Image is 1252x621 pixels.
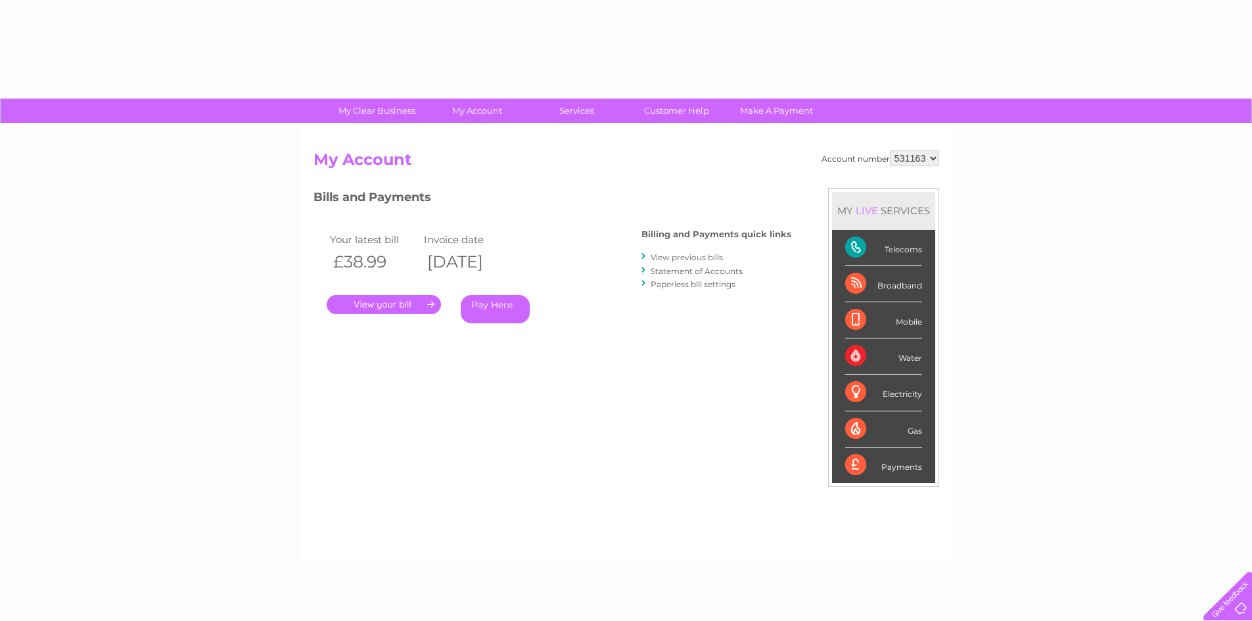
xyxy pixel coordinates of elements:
td: Invoice date [421,231,515,248]
a: Pay Here [461,295,530,323]
a: Statement of Accounts [651,266,743,276]
td: Your latest bill [327,231,421,248]
a: View previous bills [651,252,723,262]
h3: Bills and Payments [313,188,791,211]
h2: My Account [313,150,939,175]
div: Gas [845,411,922,448]
a: My Clear Business [323,99,431,123]
div: Water [845,338,922,375]
div: Payments [845,448,922,483]
th: £38.99 [327,248,421,275]
div: Electricity [845,375,922,411]
div: Telecoms [845,230,922,266]
h4: Billing and Payments quick links [641,229,791,239]
a: . [327,295,441,314]
a: Services [522,99,631,123]
div: Account number [822,150,939,166]
a: Paperless bill settings [651,279,735,289]
div: Mobile [845,302,922,338]
div: Broadband [845,266,922,302]
a: Make A Payment [722,99,831,123]
div: MY SERVICES [832,192,935,229]
div: LIVE [853,204,881,217]
th: [DATE] [421,248,515,275]
a: My Account [423,99,531,123]
a: Customer Help [622,99,731,123]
